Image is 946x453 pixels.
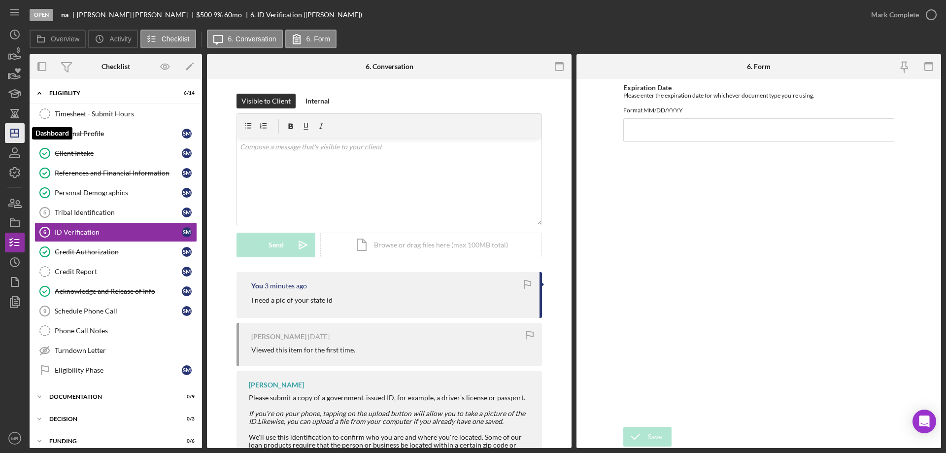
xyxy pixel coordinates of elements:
div: S M [182,306,192,316]
div: Personal Profile [55,130,182,138]
label: 6. Form [306,35,330,43]
time: 2025-09-23 20:39 [265,282,307,290]
div: [PERSON_NAME] [251,333,306,341]
div: S M [182,247,192,257]
div: 6. Form [747,63,771,70]
label: 6. Conversation [228,35,276,43]
div: 6. ID Verification ([PERSON_NAME]) [250,11,362,19]
button: Mark Complete [861,5,941,25]
div: Viewed this item for the first time. [251,346,355,354]
div: 0 / 6 [177,438,195,444]
label: Checklist [162,35,190,43]
div: You [251,282,263,290]
div: Turndown Letter [55,347,197,354]
b: na [61,11,68,19]
a: Turndown Letter [34,341,197,360]
tspan: 9 [43,308,46,314]
button: Send [236,233,315,257]
div: S M [182,148,192,158]
div: [PERSON_NAME] [249,381,304,389]
a: 6ID VerificationSM [34,222,197,242]
div: S M [182,188,192,198]
div: Eligibility Phase [55,366,182,374]
div: 9 % [213,11,223,19]
div: 6. Conversation [366,63,413,70]
a: Credit ReportSM [34,262,197,281]
div: Internal [305,94,330,108]
div: Please enter the expiration date for whichever document type you're using. Format MM/DD/YYYY [623,92,894,114]
a: Personal ProfileSM [34,124,197,143]
div: Decision [49,416,170,422]
a: Personal DemographicsSM [34,183,197,203]
div: Tribal Identification [55,209,182,216]
span: $500 [196,10,212,19]
button: 6. Conversation [207,30,283,48]
div: 0 / 9 [177,394,195,400]
tspan: 6 [43,229,46,235]
button: MR [5,428,25,448]
div: S M [182,129,192,139]
div: 6 / 14 [177,90,195,96]
a: Acknowledge and Release of InfoSM [34,281,197,301]
div: Open [30,9,53,21]
a: Phone Call Notes [34,321,197,341]
div: Timesheet - Submit Hours [55,110,197,118]
div: Acknowledge and Release of Info [55,287,182,295]
a: Credit AuthorizationSM [34,242,197,262]
div: S M [182,286,192,296]
div: Funding [49,438,170,444]
a: References and Financial InformationSM [34,163,197,183]
div: 60 mo [224,11,242,19]
a: Eligibility PhaseSM [34,360,197,380]
button: Internal [301,94,335,108]
tspan: 5 [43,209,46,215]
em: Likewise, you can upload a file from your computer if you already have one saved. [258,417,504,425]
label: Activity [109,35,131,43]
div: Schedule Phone Call [55,307,182,315]
label: Overview [51,35,79,43]
div: Eligiblity [49,90,170,96]
div: Mark Complete [871,5,919,25]
div: S M [182,227,192,237]
button: Save [623,427,672,447]
p: I need a pic of your state id [251,295,333,306]
div: Credit Report [55,268,182,276]
div: [PERSON_NAME] [PERSON_NAME] [77,11,196,19]
div: S M [182,365,192,375]
button: 6. Form [285,30,337,48]
a: 9Schedule Phone CallSM [34,301,197,321]
div: Credit Authorization [55,248,182,256]
button: Overview [30,30,86,48]
div: 0 / 3 [177,416,195,422]
text: MR [11,436,19,441]
div: ID Verification [55,228,182,236]
div: S M [182,168,192,178]
a: Client IntakeSM [34,143,197,163]
em: If you're on your phone, tapping on the upload button will allow you to take a picture of the ID. [249,409,525,425]
div: Documentation [49,394,170,400]
div: S M [182,208,192,217]
button: Activity [88,30,137,48]
time: 2025-09-20 14:55 [308,333,330,341]
a: 5Tribal IdentificationSM [34,203,197,222]
div: Phone Call Notes [55,327,197,335]
div: Personal Demographics [55,189,182,197]
a: Timesheet - Submit Hours [34,104,197,124]
button: Checklist [140,30,196,48]
div: Send [269,233,284,257]
div: Open Intercom Messenger [912,410,936,433]
div: References and Financial Information [55,169,182,177]
div: Save [648,427,662,447]
div: Checklist [101,63,130,70]
button: Visible to Client [236,94,296,108]
div: Client Intake [55,149,182,157]
div: S M [182,267,192,277]
label: Expiration Date [623,83,672,92]
div: Visible to Client [241,94,291,108]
